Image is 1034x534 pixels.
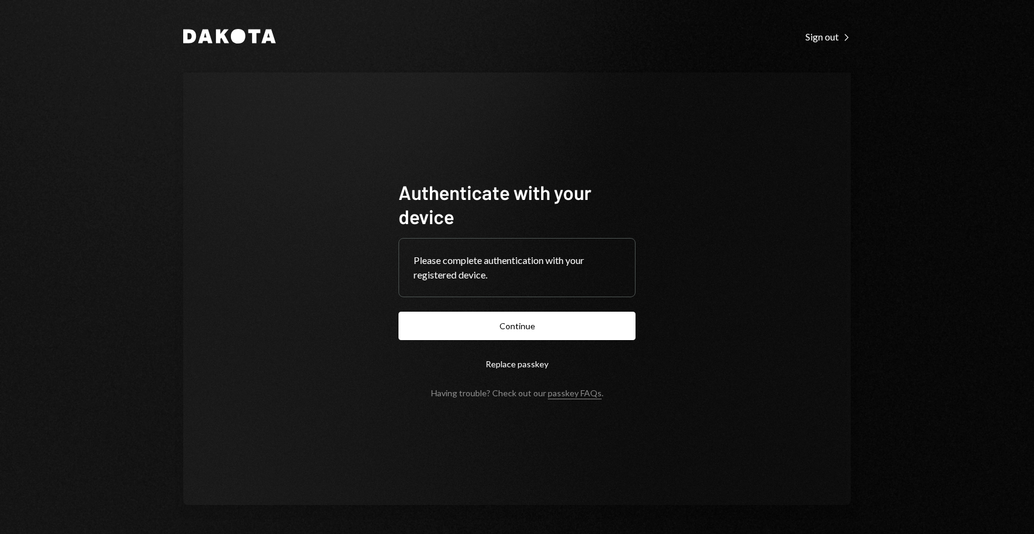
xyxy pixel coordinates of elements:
[805,30,851,43] a: Sign out
[548,388,602,399] a: passkey FAQs
[805,31,851,43] div: Sign out
[398,180,636,228] h1: Authenticate with your device
[431,388,603,398] div: Having trouble? Check out our .
[414,253,620,282] div: Please complete authentication with your registered device.
[398,312,636,340] button: Continue
[398,350,636,378] button: Replace passkey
